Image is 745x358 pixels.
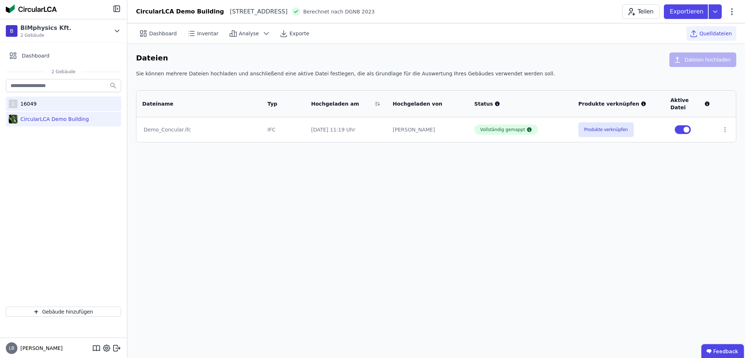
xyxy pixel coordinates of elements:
[393,126,463,133] div: [PERSON_NAME]
[290,30,309,37] span: Exporte
[22,52,49,59] span: Dashboard
[9,346,15,350] span: LB
[622,4,660,19] button: Teilen
[17,100,37,107] div: 16049
[17,115,89,123] div: CircularLCA Demo Building
[578,122,634,137] button: Produkte verknüpfen
[311,100,372,107] div: Hochgeladen am
[224,7,288,16] div: [STREET_ADDRESS]
[578,100,659,107] div: Produkte verknüpfen
[197,30,219,37] span: Inventar
[9,113,17,125] img: CircularLCA Demo Building
[9,99,17,108] div: 1
[670,7,705,16] p: Exportieren
[239,30,259,37] span: Analyse
[474,100,567,107] div: Status
[142,100,246,107] div: Dateiname
[700,30,732,37] span: Quelldateien
[303,8,375,15] span: Berechnet nach DGNB 2023
[267,100,291,107] div: Typ
[669,52,736,67] button: Dateien hochladen
[17,345,63,352] span: [PERSON_NAME]
[6,307,121,317] button: Gebäude hinzufügen
[149,30,177,37] span: Dashboard
[393,100,454,107] div: Hochgeladen von
[267,126,299,133] div: IFC
[136,70,736,83] div: Sie können mehrere Dateien hochladen und anschließend eine aktive Datei festlegen, die als Grundl...
[136,52,168,64] h6: Dateien
[480,127,525,133] div: Vollständig gemappt
[670,97,710,111] div: Aktive Datei
[136,7,224,16] div: CircularLCA Demo Building
[311,126,381,133] div: [DATE] 11:19 Uhr
[20,32,71,38] span: 2 Gebäude
[144,126,254,133] div: Demo_Concular.ifc
[44,69,83,75] span: 2 Gebäude
[6,25,17,37] div: B
[6,4,57,13] img: Concular
[20,24,71,32] div: BIMphysics Kft.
